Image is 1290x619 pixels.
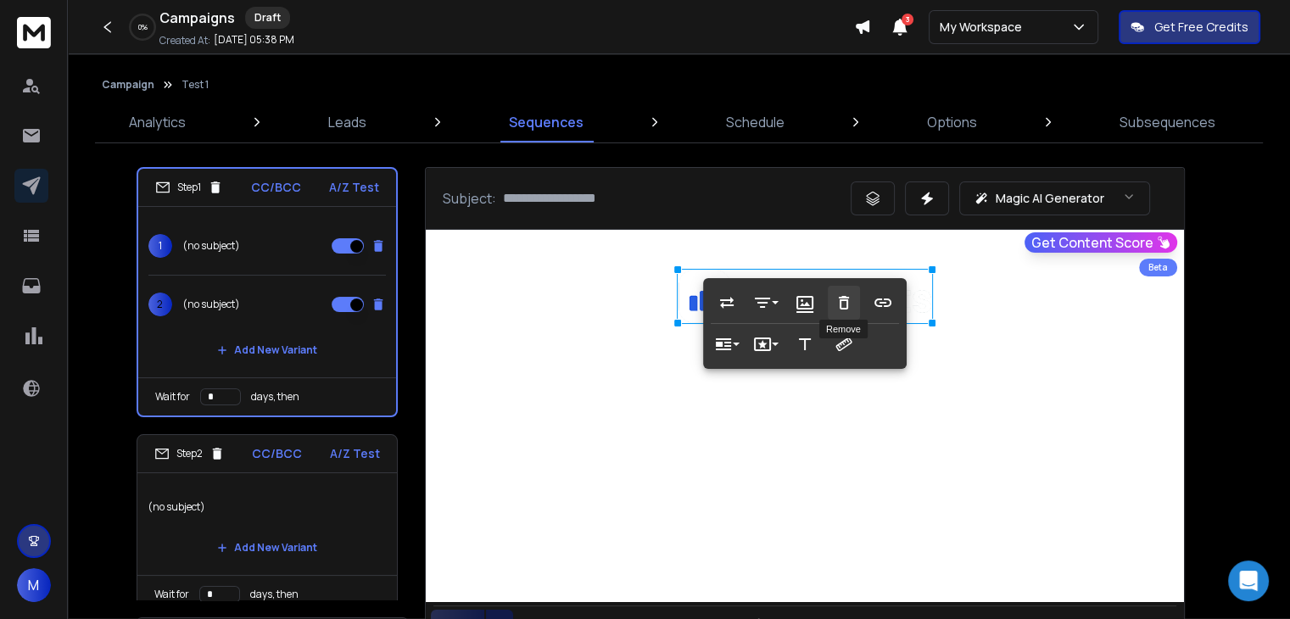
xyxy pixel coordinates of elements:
[716,102,795,142] a: Schedule
[328,112,366,132] p: Leads
[17,568,51,602] button: M
[940,19,1029,36] p: My Workspace
[902,14,913,25] span: 3
[102,78,154,92] button: Campaign
[159,8,235,28] h1: Campaigns
[509,112,584,132] p: Sequences
[250,588,299,601] p: days, then
[789,327,821,361] button: Alternative Text
[245,7,290,29] div: Draft
[329,179,379,196] p: A/Z Test
[148,483,387,531] p: (no subject)
[154,446,225,461] div: Step 2
[1139,259,1177,276] div: Beta
[828,327,860,361] button: Change Size
[1154,19,1248,36] p: Get Free Credits
[182,239,240,253] p: (no subject)
[1120,112,1215,132] p: Subsequences
[181,78,209,92] p: Test 1
[148,234,172,258] span: 1
[750,286,782,320] button: Align
[330,445,380,462] p: A/Z Test
[155,390,190,404] p: Wait for
[148,293,172,316] span: 2
[1228,560,1269,601] div: Open Intercom Messenger
[1109,102,1226,142] a: Subsequences
[119,102,196,142] a: Analytics
[927,112,977,132] p: Options
[819,320,868,338] div: Remove
[129,112,186,132] p: Analytics
[251,179,301,196] p: CC/BCC
[159,34,210,47] p: Created At:
[155,180,223,195] div: Step 1
[917,102,987,142] a: Options
[318,102,377,142] a: Leads
[204,333,331,367] button: Add New Variant
[499,102,594,142] a: Sequences
[138,22,148,32] p: 0 %
[996,190,1104,207] p: Magic AI Generator
[251,390,299,404] p: days, then
[252,445,302,462] p: CC/BCC
[443,188,496,209] p: Subject:
[959,181,1150,215] button: Magic AI Generator
[182,298,240,311] p: (no subject)
[750,327,782,361] button: Style
[711,327,743,361] button: Display
[137,167,398,417] li: Step1CC/BCCA/Z Test1(no subject)2(no subject)Add New VariantWait fordays, then
[154,588,189,601] p: Wait for
[137,434,398,614] li: Step2CC/BCCA/Z Test(no subject)Add New VariantWait fordays, then
[214,33,294,47] p: [DATE] 05:38 PM
[789,286,821,320] button: Image Caption
[1025,232,1177,253] button: Get Content Score
[726,112,785,132] p: Schedule
[1119,10,1260,44] button: Get Free Credits
[204,531,331,565] button: Add New Variant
